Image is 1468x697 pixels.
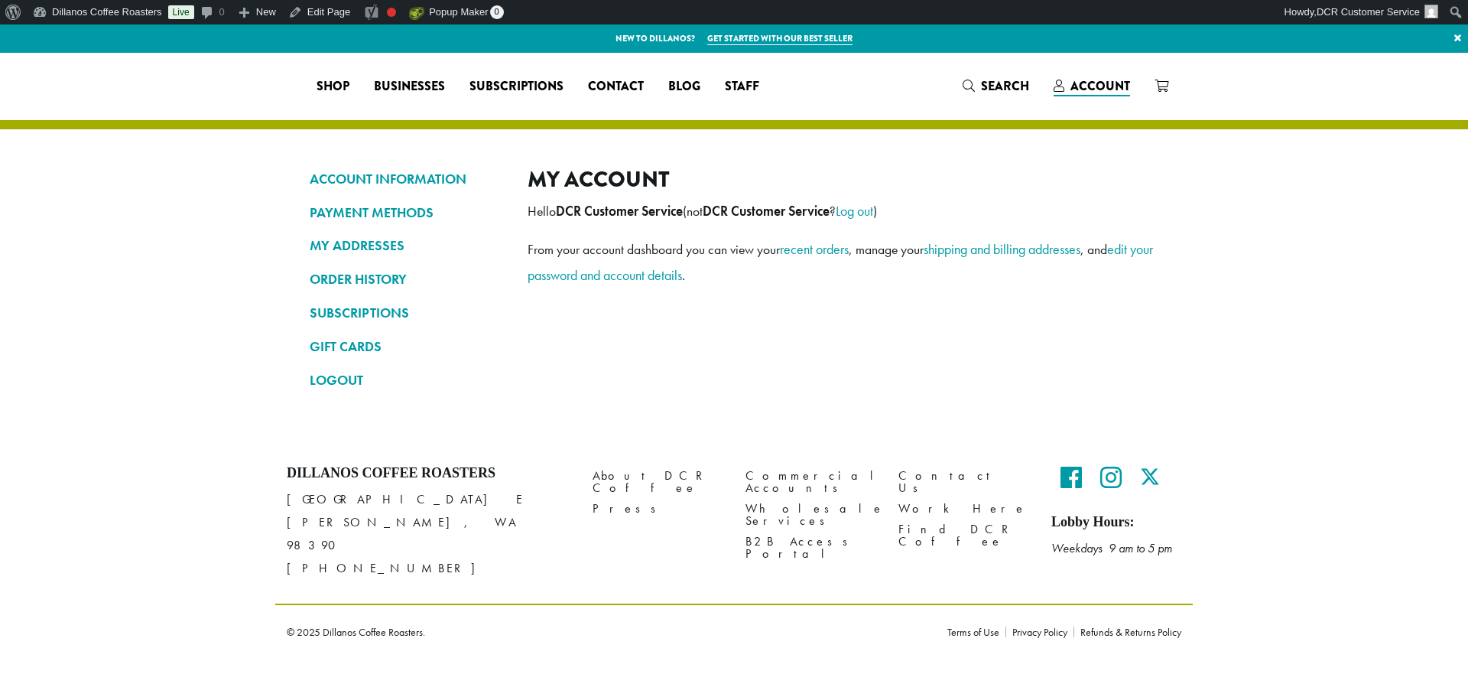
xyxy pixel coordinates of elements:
[528,166,1158,193] h2: My account
[1005,627,1073,637] a: Privacy Policy
[310,233,505,259] a: MY ADDRESSES
[924,240,1080,258] a: shipping and billing addresses
[1317,6,1420,18] span: DCR Customer Service
[287,627,924,637] p: © 2025 Dillanos Coffee Roasters.
[310,166,505,405] nav: Account pages
[469,77,563,96] span: Subscriptions
[593,465,723,498] a: About DCR Coffee
[707,32,853,45] a: Get started with our best seller
[374,77,445,96] span: Businesses
[317,77,349,96] span: Shop
[588,77,644,96] span: Contact
[981,77,1029,95] span: Search
[898,499,1028,519] a: Work Here
[950,73,1041,99] a: Search
[310,200,505,226] a: PAYMENT METHODS
[310,166,505,192] a: ACCOUNT INFORMATION
[593,499,723,519] a: Press
[725,77,759,96] span: Staff
[713,74,771,99] a: Staff
[898,465,1028,498] a: Contact Us
[1070,77,1130,95] span: Account
[310,334,505,360] a: GIFT CARDS
[780,240,849,258] a: recent orders
[745,532,875,565] a: B2B Access Portal
[310,367,505,393] a: LOGOUT
[745,499,875,532] a: Wholesale Services
[287,465,570,482] h4: Dillanos Coffee Roasters
[490,5,504,19] span: 0
[1447,24,1468,52] a: ×
[898,519,1028,552] a: Find DCR Coffee
[287,488,570,580] p: [GEOGRAPHIC_DATA] E [PERSON_NAME], WA 98390 [PHONE_NUMBER]
[304,74,362,99] a: Shop
[745,465,875,498] a: Commercial Accounts
[528,198,1158,224] p: Hello (not ? )
[703,203,830,220] strong: DCR Customer Service
[1051,514,1181,531] h5: Lobby Hours:
[836,202,873,220] a: Log out
[310,300,505,326] a: SUBSCRIPTIONS
[1073,627,1181,637] a: Refunds & Returns Policy
[387,8,396,17] div: Focus keyphrase not set
[168,5,194,19] a: Live
[668,77,700,96] span: Blog
[310,266,505,292] a: ORDER HISTORY
[528,236,1158,288] p: From your account dashboard you can view your , manage your , and .
[556,203,683,220] strong: DCR Customer Service
[947,627,1005,637] a: Terms of Use
[1051,540,1172,556] em: Weekdays 9 am to 5 pm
